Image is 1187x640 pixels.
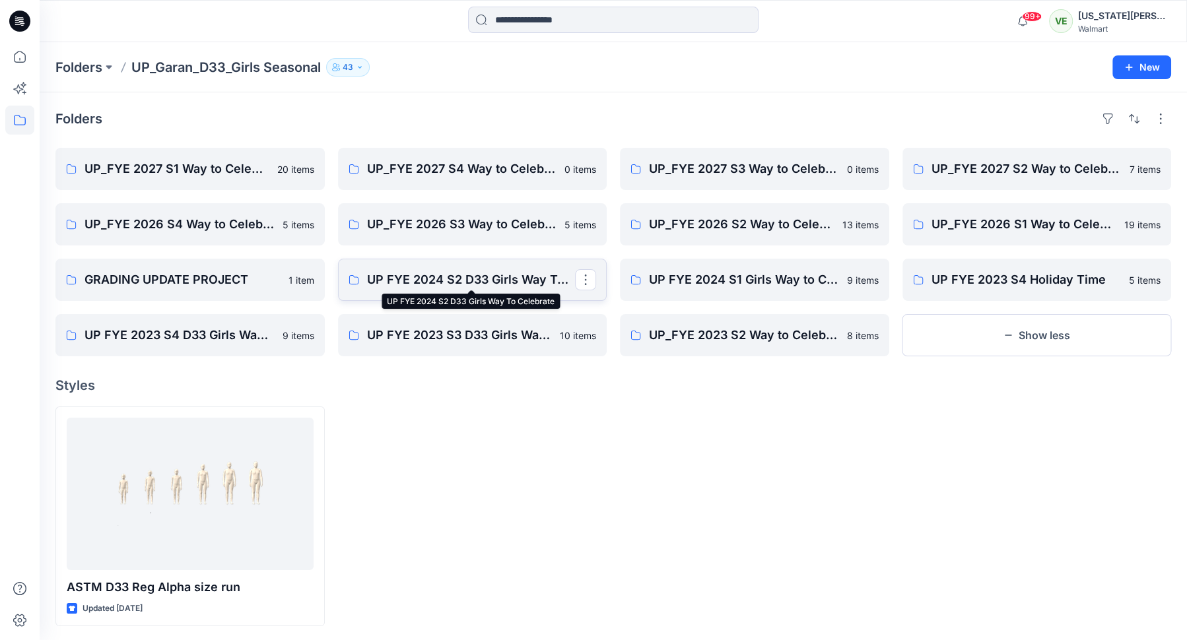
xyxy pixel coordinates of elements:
p: 9 items [847,273,879,287]
p: UP FYE 2023 S4 Holiday Time [932,271,1122,289]
div: VE [1049,9,1073,33]
a: UP FYE 2023 S4 D33 Girls Way to Celebrate9 items [55,314,325,356]
p: GRADING UPDATE PROJECT [85,271,281,289]
p: UP FYE 2023 S4 D33 Girls Way to Celebrate [85,326,275,344]
a: UP_FYE 2027 S2 Way to Celebrate7 items [902,148,1172,190]
a: UP_FYE 2023 S2 Way to Celebrate8 items [620,314,889,356]
p: 19 items [1124,218,1161,232]
a: UP_FYE 2026 S3 Way to Celebrate5 items [338,203,607,245]
p: UP FYE 2023 S3 D33 Girls Way to Celebrate [367,326,553,344]
p: UP_FYE 2027 S2 Way to Celebrate [932,160,1122,178]
p: 0 items [564,162,596,176]
p: 5 items [283,218,314,232]
p: 43 [343,60,353,75]
h4: Folders [55,111,102,127]
p: 20 items [277,162,314,176]
h4: Styles [55,377,1171,393]
p: 5 items [564,218,596,232]
a: UP FYE 2023 S4 Holiday Time5 items [902,259,1172,301]
a: UP FYE 2023 S3 D33 Girls Way to Celebrate10 items [338,314,607,356]
p: UP_FYE 2027 S3 Way to Celebrate [649,160,839,178]
a: UP_FYE 2027 S1 Way to Celebrate20 items [55,148,325,190]
p: 10 items [560,329,596,342]
p: 13 items [842,218,879,232]
a: UP_FYE 2026 S1 Way to Celebrate19 items [902,203,1172,245]
p: UP_FYE 2027 S1 Way to Celebrate [85,160,269,178]
a: GRADING UPDATE PROJECT1 item [55,259,325,301]
span: 99+ [1022,11,1042,22]
button: New [1112,55,1171,79]
button: 43 [326,58,370,77]
a: UP_FYE 2027 S3 Way to Celebrate0 items [620,148,889,190]
a: UP_FYE 2026 S4 Way to Celebrate5 items [55,203,325,245]
a: ASTM D33 Reg Alpha size run [67,418,314,570]
p: 7 items [1130,162,1161,176]
a: Folders [55,58,102,77]
button: Show less [902,314,1172,356]
p: UP_FYE 2026 S1 Way to Celebrate [932,215,1117,234]
p: UP_Garan_D33_Girls Seasonal [131,58,321,77]
p: UP_FYE 2026 S3 Way to Celebrate [367,215,557,234]
a: UP_FYE 2026 S2 Way to Celebrate13 items [620,203,889,245]
p: 9 items [283,329,314,342]
a: UP_FYE 2027 S4 Way to Celebrate0 items [338,148,607,190]
a: UP FYE 2024 S1 Girls Way to Celebrate9 items [620,259,889,301]
p: UP FYE 2024 S2 D33 Girls Way To Celebrate [367,271,576,289]
p: 0 items [847,162,879,176]
p: UP_FYE 2026 S4 Way to Celebrate [85,215,275,234]
p: UP_FYE 2027 S4 Way to Celebrate [367,160,557,178]
p: ASTM D33 Reg Alpha size run [67,578,314,596]
p: UP_FYE 2023 S2 Way to Celebrate [649,326,839,344]
p: 5 items [1129,273,1161,287]
p: UP FYE 2024 S1 Girls Way to Celebrate [649,271,839,289]
p: UP_FYE 2026 S2 Way to Celebrate [649,215,834,234]
p: 8 items [847,329,879,342]
p: Updated [DATE] [83,602,143,616]
div: Walmart [1078,24,1170,34]
p: 1 item [288,273,314,287]
div: [US_STATE][PERSON_NAME] [1078,8,1170,24]
a: UP FYE 2024 S2 D33 Girls Way To Celebrate [338,259,607,301]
